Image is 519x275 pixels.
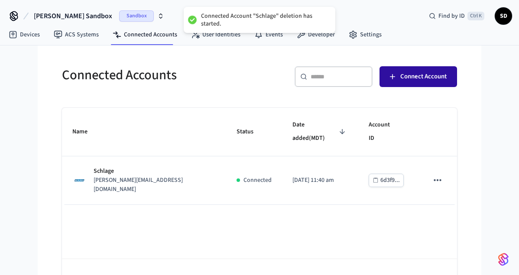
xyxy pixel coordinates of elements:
[62,66,254,84] h5: Connected Accounts
[422,8,491,24] div: Find by IDCtrl K
[380,175,400,186] div: 6d3f9...
[369,174,404,187] button: 6d3f9...
[467,12,484,20] span: Ctrl K
[495,7,512,25] button: SD
[496,8,511,24] span: SD
[237,125,265,139] span: Status
[290,27,342,42] a: Developer
[72,173,87,188] img: Schlage Logo, Square
[292,176,348,185] p: [DATE] 11:40 am
[2,27,47,42] a: Devices
[106,27,184,42] a: Connected Accounts
[94,176,216,194] p: [PERSON_NAME][EMAIL_ADDRESS][DOMAIN_NAME]
[369,118,408,146] span: Account ID
[72,125,99,139] span: Name
[292,118,348,146] span: Date added(MDT)
[380,66,457,87] button: Connect Account
[34,11,112,21] span: [PERSON_NAME] Sandbox
[342,27,389,42] a: Settings
[94,167,216,176] p: Schlage
[438,12,465,20] span: Find by ID
[201,12,327,28] div: Connected Account "Schlage" deletion has started.
[243,176,272,185] p: Connected
[62,108,457,205] table: sticky table
[119,10,154,22] span: Sandbox
[184,27,247,42] a: User Identities
[247,27,290,42] a: Events
[498,252,509,266] img: SeamLogoGradient.69752ec5.svg
[47,27,106,42] a: ACS Systems
[400,71,447,82] span: Connect Account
